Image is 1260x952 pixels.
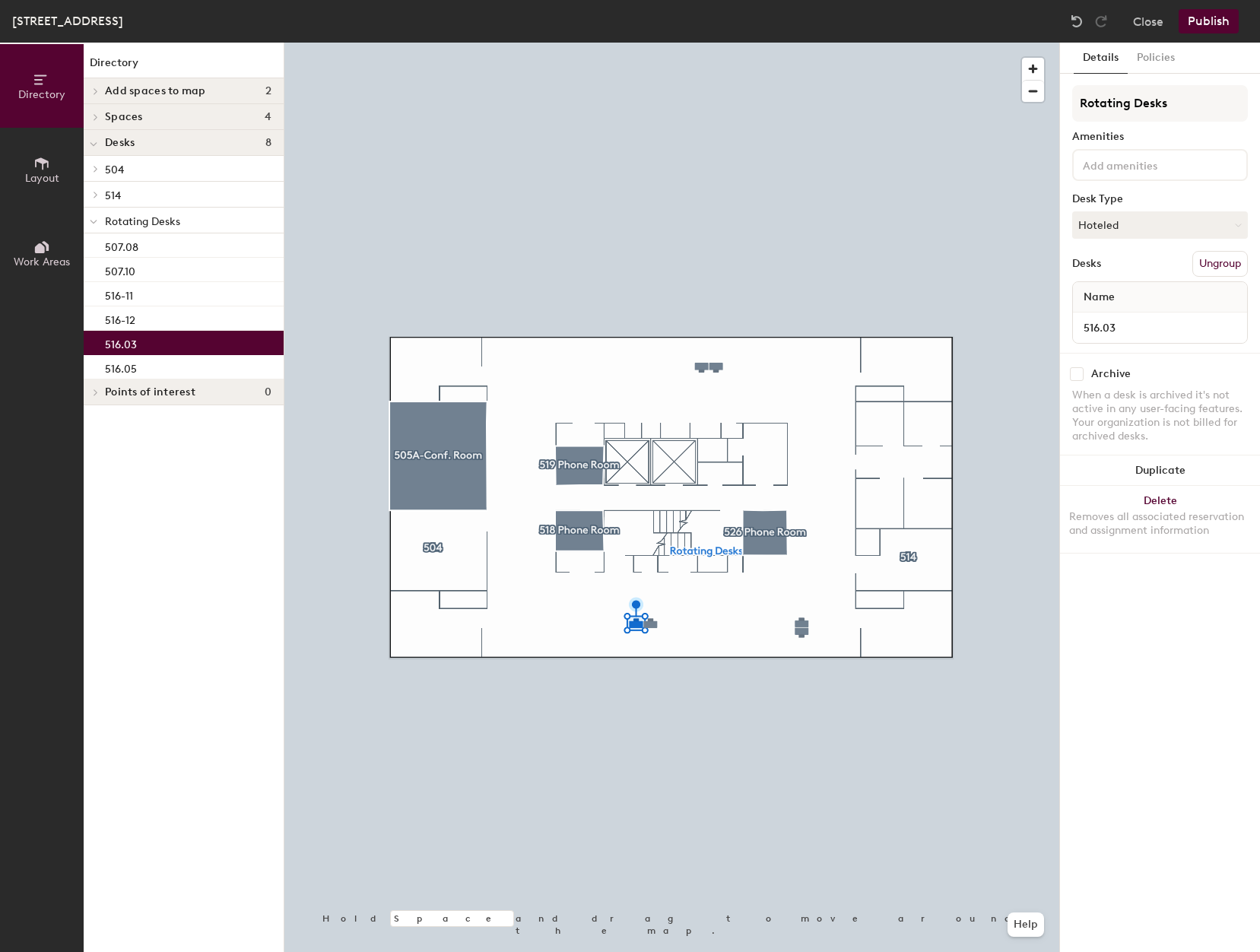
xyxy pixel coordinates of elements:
span: 4 [265,111,271,123]
img: Redo [1093,14,1109,29]
button: Publish [1179,9,1239,33]
span: Rotating Desks [105,215,180,228]
div: Desk Type [1072,193,1248,205]
div: When a desk is archived it's not active in any user-facing features. Your organization is not bil... [1072,389,1248,443]
button: Ungroup [1192,251,1248,277]
button: Duplicate [1060,455,1260,486]
p: 507.08 [105,236,138,254]
button: Details [1074,43,1128,74]
img: Undo [1069,14,1084,29]
div: Amenities [1072,131,1248,143]
span: Layout [25,172,59,185]
button: Help [1008,912,1044,937]
div: [STREET_ADDRESS] [12,11,123,30]
p: 507.10 [105,261,135,278]
p: 516.05 [105,358,137,376]
span: 2 [265,85,271,97]
p: 516-12 [105,309,135,327]
span: 8 [265,137,271,149]
button: Hoteled [1072,211,1248,239]
h1: Directory [84,55,284,78]
span: Name [1076,284,1122,311]
span: Add spaces to map [105,85,206,97]
button: DeleteRemoves all associated reservation and assignment information [1060,486,1260,553]
p: 516.03 [105,334,137,351]
span: Work Areas [14,255,70,268]
span: Spaces [105,111,143,123]
div: Archive [1091,368,1131,380]
button: Policies [1128,43,1184,74]
span: Points of interest [105,386,195,398]
span: 514 [105,189,121,202]
input: Unnamed desk [1076,317,1244,338]
div: Removes all associated reservation and assignment information [1069,510,1251,538]
button: Close [1133,9,1163,33]
p: 516-11 [105,285,133,303]
span: 0 [265,386,271,398]
input: Add amenities [1080,155,1217,173]
span: Directory [18,88,65,101]
span: Desks [105,137,135,149]
span: 504 [105,163,124,176]
div: Desks [1072,258,1101,270]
